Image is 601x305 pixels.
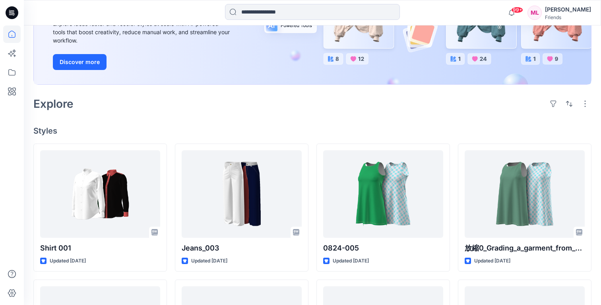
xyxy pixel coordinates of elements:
[182,243,302,254] p: Jeans_003
[40,243,160,254] p: Shirt 001
[323,243,443,254] p: 0824-005
[40,150,160,238] a: Shirt 001
[545,5,591,14] div: [PERSON_NAME]
[474,257,510,265] p: Updated [DATE]
[465,243,585,254] p: 放縮0_Grading_a_garment_from_scratch_-_Garment
[33,126,591,136] h4: Styles
[182,150,302,238] a: Jeans_003
[53,19,232,45] div: Explore ideas faster and recolor styles at scale with AI-powered tools that boost creativity, red...
[33,97,74,110] h2: Explore
[333,257,369,265] p: Updated [DATE]
[527,6,542,20] div: ML
[191,257,227,265] p: Updated [DATE]
[465,150,585,238] a: 放縮0_Grading_a_garment_from_scratch_-_Garment
[53,54,107,70] button: Discover more
[53,54,232,70] a: Discover more
[545,14,591,20] div: Friends
[511,7,523,13] span: 99+
[50,257,86,265] p: Updated [DATE]
[323,150,443,238] a: 0824-005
